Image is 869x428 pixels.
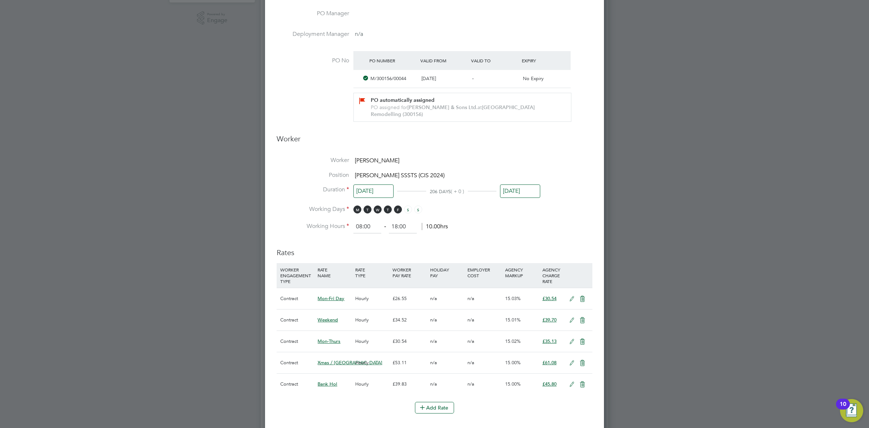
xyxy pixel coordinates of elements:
div: Contract [278,352,316,373]
input: Select one [353,184,394,198]
span: n/a [355,30,363,38]
span: £61.08 [542,360,557,366]
span: n/a [467,338,474,344]
span: n/a [430,295,437,302]
h3: Worker [277,134,592,149]
span: Mon-Fri Day [318,295,344,302]
b: [GEOGRAPHIC_DATA] Remodelling (300156) [371,104,535,117]
span: n/a [430,338,437,344]
div: £39.83 [391,374,428,395]
span: 15.00% [505,381,521,387]
button: Add Rate [415,402,454,414]
div: Hourly [353,352,391,373]
div: HOLIDAY PAY [428,263,466,282]
label: Worker [277,157,349,164]
span: 10.00hrs [422,223,448,230]
span: £35.13 [542,338,557,344]
span: 206 DAYS [430,188,451,195]
div: RATE NAME [316,263,353,282]
label: PO No [277,57,349,65]
div: Contract [278,309,316,331]
span: n/a [430,360,437,366]
div: Expiry [520,54,571,67]
label: Duration [277,186,349,194]
div: Valid From [419,54,469,67]
label: Working Days [277,205,349,213]
span: n/a [467,295,474,302]
div: M/300156/00044 [368,73,418,85]
span: ( + 0 ) [451,188,464,195]
input: 08:00 [353,220,381,233]
div: RATE TYPE [353,263,391,282]
input: 17:00 [389,220,417,233]
h3: Rates [277,241,592,257]
span: S [414,205,422,213]
span: F [394,205,402,213]
span: [PERSON_NAME] SSSTS (CIS 2024) [355,172,445,179]
div: [DATE] [419,73,469,85]
span: £30.54 [542,295,557,302]
span: Bank Hol [318,381,337,387]
span: [PERSON_NAME] [355,157,399,164]
input: Select one [500,184,540,198]
label: PO Manager [277,10,349,17]
span: T [384,205,392,213]
label: Position [277,171,349,179]
div: Contract [278,331,316,352]
span: n/a [467,317,474,323]
span: 15.00% [505,360,521,366]
div: EMPLOYER COST [466,263,503,282]
span: ‐ [383,223,387,230]
span: 15.01% [505,317,521,323]
button: Open Resource Center, 10 new notifications [840,399,863,422]
span: 15.02% [505,338,521,344]
div: WORKER PAY RATE [391,263,428,282]
span: n/a [430,381,437,387]
span: Weekend [318,317,338,323]
span: n/a [467,360,474,366]
div: AGENCY MARKUP [503,263,541,282]
div: Hourly [353,288,391,309]
div: £53.11 [391,352,428,373]
label: Deployment Manager [277,30,349,38]
label: Working Hours [277,223,349,230]
span: Xmas / [GEOGRAPHIC_DATA] [318,360,382,366]
div: Contract [278,374,316,395]
div: Hourly [353,374,391,395]
b: [PERSON_NAME] & Sons Ltd. [407,104,478,111]
span: n/a [467,381,474,387]
span: £39.70 [542,317,557,323]
b: PO automatically assigned [371,97,434,103]
div: PO Number [368,54,418,67]
div: 10 [840,404,846,414]
div: Hourly [353,309,391,331]
div: Contract [278,288,316,309]
span: £45.80 [542,381,557,387]
div: £30.54 [391,331,428,352]
div: £26.55 [391,288,428,309]
div: - [469,73,520,85]
span: M [353,205,361,213]
div: AGENCY CHARGE RATE [541,263,566,288]
span: W [374,205,382,213]
span: T [364,205,371,213]
div: Hourly [353,331,391,352]
span: n/a [430,317,437,323]
span: 15.03% [505,295,521,302]
div: WORKER ENGAGEMENT TYPE [278,263,316,288]
div: £34.52 [391,309,428,331]
span: Mon-Thurs [318,338,340,344]
div: No Expiry [520,73,571,85]
div: Valid To [469,54,520,67]
span: S [404,205,412,213]
div: PO assigned for at [371,104,562,118]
